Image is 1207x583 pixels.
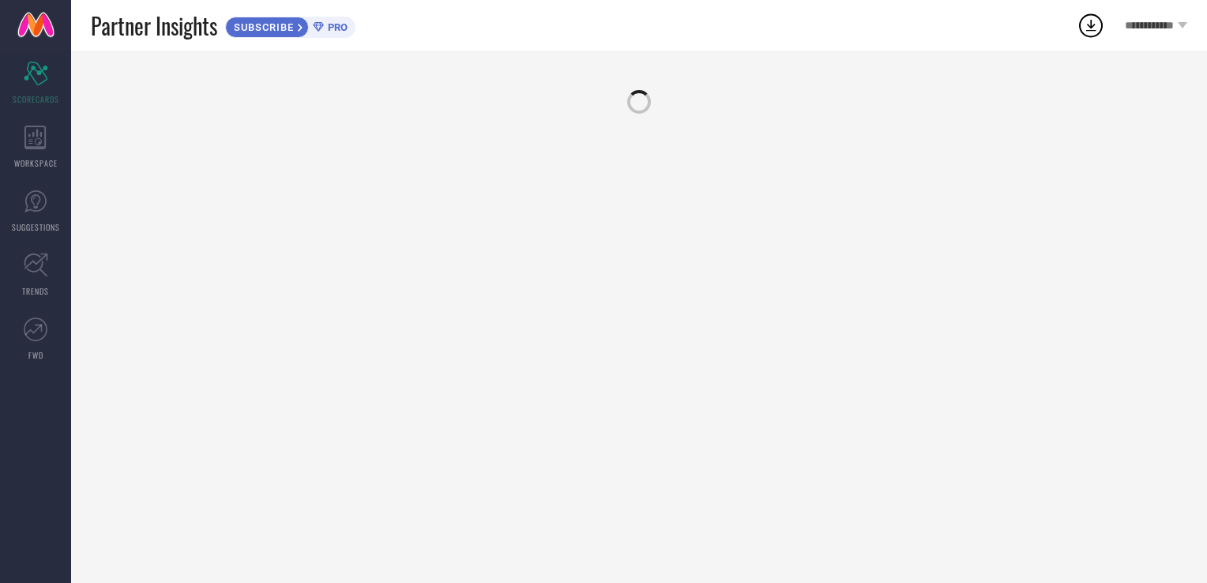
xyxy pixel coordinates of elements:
[324,21,348,33] span: PRO
[22,285,49,297] span: TRENDS
[12,221,60,233] span: SUGGESTIONS
[28,349,43,361] span: FWD
[226,21,298,33] span: SUBSCRIBE
[13,93,59,105] span: SCORECARDS
[225,13,355,38] a: SUBSCRIBEPRO
[14,157,58,169] span: WORKSPACE
[91,9,217,42] span: Partner Insights
[1077,11,1105,39] div: Open download list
